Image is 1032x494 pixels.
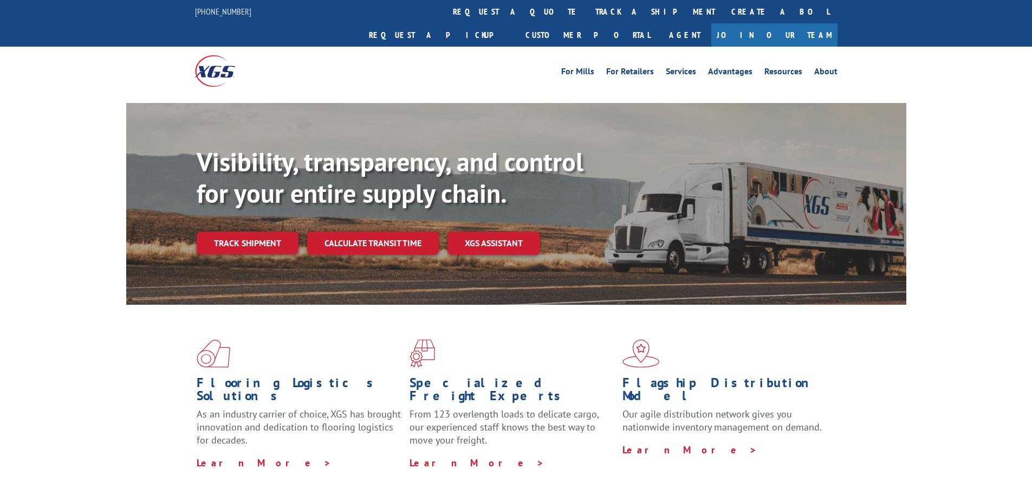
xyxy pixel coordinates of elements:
h1: Flagship Distribution Model [622,376,827,408]
img: xgs-icon-flagship-distribution-model-red [622,339,660,368]
p: From 123 overlength loads to delicate cargo, our experienced staff knows the best way to move you... [410,408,614,456]
a: Services [666,67,696,79]
a: Learn More > [622,444,757,456]
a: Calculate transit time [307,232,439,255]
img: xgs-icon-total-supply-chain-intelligence-red [197,339,230,368]
a: For Mills [561,67,594,79]
a: About [814,67,838,79]
a: [PHONE_NUMBER] [195,6,251,17]
h1: Flooring Logistics Solutions [197,376,401,408]
a: Learn More > [410,457,544,469]
a: Track shipment [197,232,298,254]
b: Visibility, transparency, and control for your entire supply chain. [197,145,583,210]
a: Agent [658,23,711,47]
img: xgs-icon-focused-on-flooring-red [410,339,435,368]
a: For Retailers [606,67,654,79]
h1: Specialized Freight Experts [410,376,614,408]
span: Our agile distribution network gives you nationwide inventory management on demand. [622,408,822,433]
a: Learn More > [197,457,332,469]
a: Request a pickup [361,23,517,47]
a: Advantages [708,67,752,79]
span: As an industry carrier of choice, XGS has brought innovation and dedication to flooring logistics... [197,408,401,446]
a: Resources [764,67,802,79]
a: Join Our Team [711,23,838,47]
a: XGS ASSISTANT [447,232,540,255]
a: Customer Portal [517,23,658,47]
